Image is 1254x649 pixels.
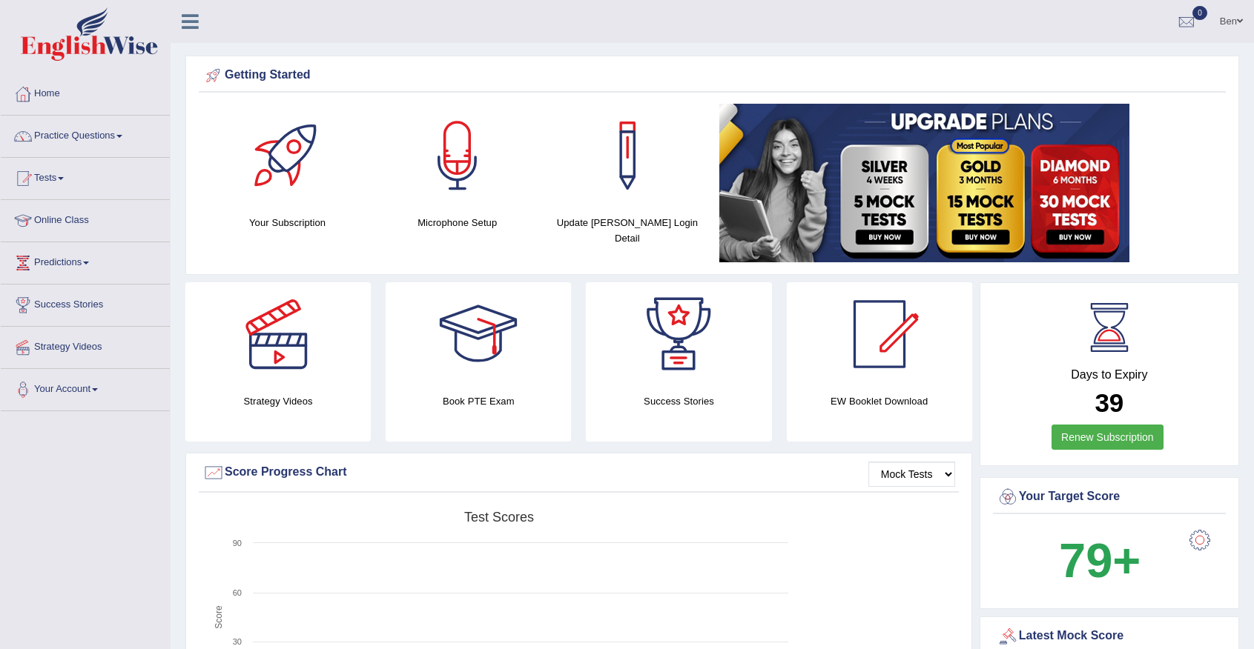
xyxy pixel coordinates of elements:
[1052,425,1164,450] a: Renew Subscription
[550,215,704,246] h4: Update [PERSON_NAME] Login Detail
[1059,533,1141,588] b: 79+
[1095,388,1123,417] b: 39
[787,393,972,409] h4: EW Booklet Download
[1,327,170,364] a: Strategy Videos
[1,73,170,110] a: Home
[233,637,242,646] text: 30
[202,64,1222,87] div: Getting Started
[997,486,1222,508] div: Your Target Score
[1,242,170,279] a: Predictions
[586,393,771,409] h4: Success Stories
[233,588,242,597] text: 60
[1,369,170,406] a: Your Account
[997,625,1222,648] div: Latest Mock Score
[1,158,170,195] a: Tests
[1,200,170,237] a: Online Class
[386,393,571,409] h4: Book PTE Exam
[185,393,371,409] h4: Strategy Videos
[1192,6,1207,20] span: 0
[210,215,365,230] h4: Your Subscription
[233,539,242,548] text: 90
[1,284,170,322] a: Success Stories
[380,215,535,230] h4: Microphone Setup
[719,104,1129,262] img: small5.jpg
[214,605,224,629] tspan: Score
[997,368,1222,382] h4: Days to Expiry
[202,462,955,484] div: Score Progress Chart
[1,116,170,153] a: Practice Questions
[464,510,534,525] tspan: Test scores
